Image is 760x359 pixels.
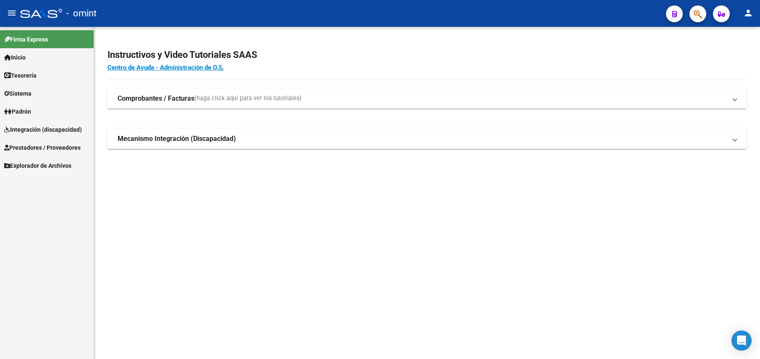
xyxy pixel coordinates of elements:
strong: Comprobantes / Facturas [118,94,194,103]
span: - omint [66,4,97,23]
mat-icon: menu [7,8,17,18]
span: Inicio [4,53,26,62]
h2: Instructivos y Video Tutoriales SAAS [107,47,747,63]
strong: Mecanismo Integración (Discapacidad) [118,134,236,143]
mat-expansion-panel-header: Mecanismo Integración (Discapacidad) [107,129,747,149]
mat-icon: person [743,8,753,18]
span: Integración (discapacidad) [4,125,82,134]
span: Padrón [4,107,31,116]
span: Tesorería [4,71,37,80]
span: Prestadores / Proveedores [4,143,81,152]
span: Explorador de Archivos [4,161,71,170]
div: Open Intercom Messenger [731,330,752,351]
span: Firma Express [4,35,48,44]
span: Sistema [4,89,31,98]
span: (haga click aquí para ver los tutoriales) [194,94,301,103]
a: Centro de Ayuda - Administración de O.S. [107,64,224,71]
mat-expansion-panel-header: Comprobantes / Facturas(haga click aquí para ver los tutoriales) [107,88,747,109]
